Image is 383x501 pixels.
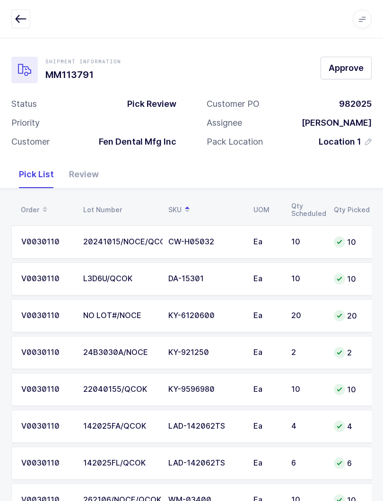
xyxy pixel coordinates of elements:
div: 10 [291,238,322,246]
div: Assignee [207,117,242,129]
div: V0030110 [21,275,72,283]
div: 142025FA/QCOK [83,422,157,431]
div: Review [61,161,106,188]
div: UOM [253,206,280,214]
div: 10 [334,236,370,248]
div: Ea [253,348,280,357]
div: LAD-142062TS [168,459,242,467]
div: 24B3030A/NOCE [83,348,157,357]
div: 10 [334,384,370,395]
div: Customer PO [207,98,260,110]
div: V0030110 [21,348,72,357]
div: 20 [291,311,322,320]
div: Qty Scheduled [291,202,322,217]
div: 10 [334,273,370,285]
div: SKU [168,202,242,218]
div: DA-15301 [168,275,242,283]
div: Ea [253,385,280,394]
div: 2 [291,348,322,357]
h1: MM113791 [45,67,121,82]
div: Pick Review [120,98,176,110]
div: NO LOT#/NOCE [83,311,157,320]
div: 10 [291,385,322,394]
div: [PERSON_NAME] [294,117,372,129]
div: KY-9596980 [168,385,242,394]
div: V0030110 [21,459,72,467]
div: V0030110 [21,422,72,431]
div: Pick List [11,161,61,188]
div: Qty Picked [334,206,370,214]
div: Ea [253,311,280,320]
div: Order [21,202,72,218]
div: Status [11,98,37,110]
div: 4 [291,422,322,431]
div: V0030110 [21,311,72,320]
div: KY-6120600 [168,311,242,320]
div: Ea [253,275,280,283]
div: 4 [334,421,370,432]
div: Ea [253,422,280,431]
div: 142025FL/QCOK [83,459,157,467]
div: Priority [11,117,40,129]
div: Pack Location [207,136,263,147]
span: 982025 [339,99,372,109]
div: LAD-142062TS [168,422,242,431]
div: Fen Dental Mfg Inc [91,136,176,147]
span: Location 1 [319,136,361,147]
div: 2 [334,347,370,358]
div: 6 [334,458,370,469]
div: 10 [291,275,322,283]
div: Ea [253,459,280,467]
div: V0030110 [21,238,72,246]
div: Lot Number [83,206,157,214]
div: 22040155/QCOK [83,385,157,394]
div: V0030110 [21,385,72,394]
div: Ea [253,238,280,246]
div: KY-921250 [168,348,242,357]
span: Approve [329,62,364,74]
div: CW-H05032 [168,238,242,246]
div: L3D6U/QCOK [83,275,157,283]
button: Location 1 [319,136,372,147]
div: 6 [291,459,322,467]
button: Approve [321,57,372,79]
div: Customer [11,136,50,147]
div: Shipment Information [45,58,121,65]
div: 20 [334,310,370,321]
div: 20241015/NOCE/QCOK [83,238,157,246]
